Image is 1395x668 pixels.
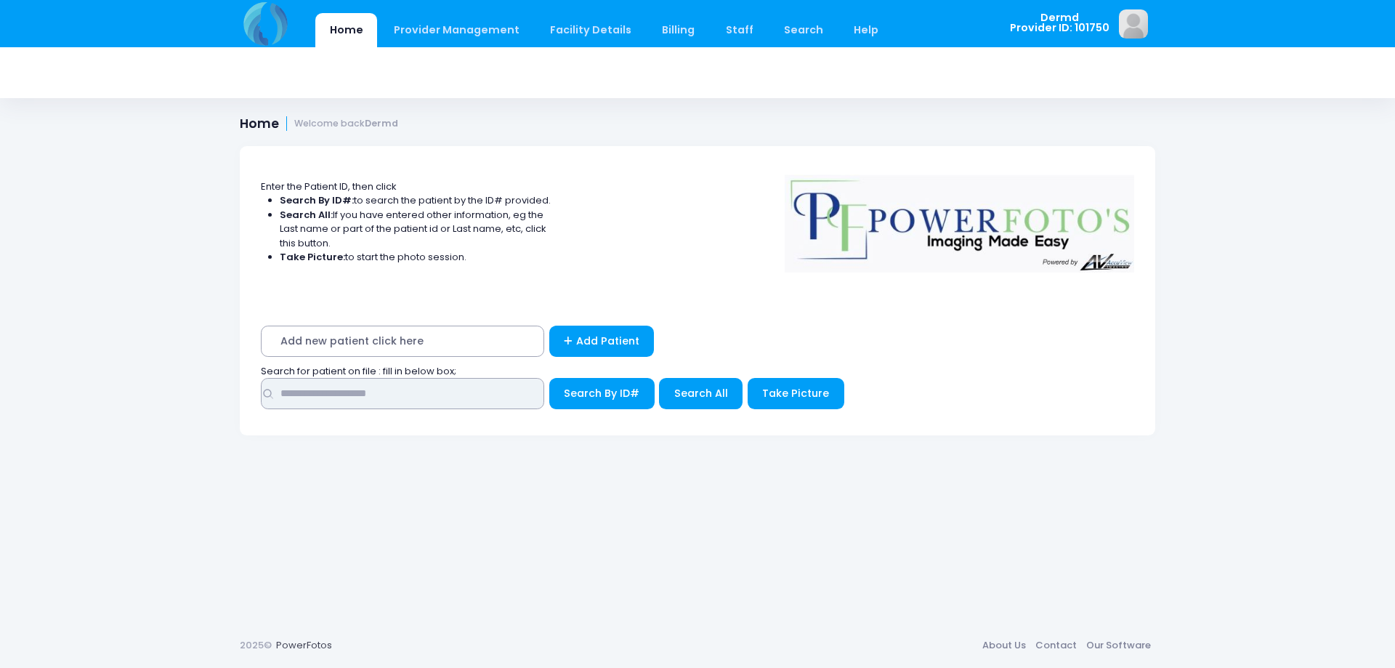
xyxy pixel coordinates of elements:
[261,326,544,357] span: Add new patient click here
[280,208,551,251] li: If you have entered other information, eg the Last name or part of the patient id or Last name, e...
[711,13,767,47] a: Staff
[648,13,709,47] a: Billing
[240,638,272,652] span: 2025©
[659,378,743,409] button: Search All
[549,378,655,409] button: Search By ID#
[536,13,646,47] a: Facility Details
[762,386,829,401] span: Take Picture
[748,378,844,409] button: Take Picture
[1081,632,1155,659] a: Our Software
[674,386,728,401] span: Search All
[276,638,332,652] a: PowerFotos
[294,118,398,129] small: Welcome back
[365,117,398,129] strong: Dermd
[240,116,398,132] h1: Home
[261,364,456,378] span: Search for patient on file : fill in below box;
[280,208,333,222] strong: Search All:
[1030,632,1081,659] a: Contact
[1010,12,1109,33] span: Dermd Provider ID: 101750
[564,386,639,401] span: Search By ID#
[315,13,377,47] a: Home
[280,193,354,207] strong: Search By ID#:
[1119,9,1148,39] img: image
[280,250,345,264] strong: Take Picture:
[769,13,837,47] a: Search
[280,193,551,208] li: to search the patient by the ID# provided.
[261,180,397,193] span: Enter the Patient ID, then click
[379,13,533,47] a: Provider Management
[977,632,1030,659] a: About Us
[778,165,1141,273] img: Logo
[280,250,551,265] li: to start the photo session.
[549,326,655,357] a: Add Patient
[840,13,893,47] a: Help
